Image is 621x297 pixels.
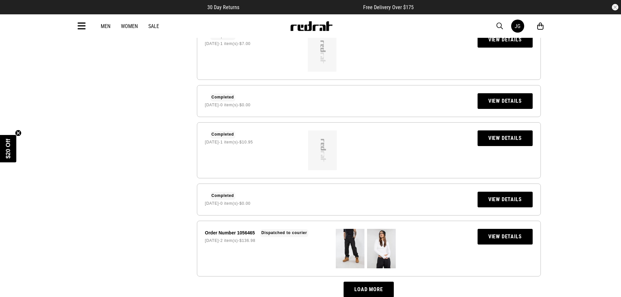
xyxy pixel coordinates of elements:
[210,192,235,200] span: Completed
[205,140,253,144] span: - -
[121,23,138,29] a: Women
[15,130,22,136] button: Close teaser
[478,192,533,207] a: View Details
[220,103,238,107] span: 0 item(s)
[205,201,251,206] span: - -
[5,139,11,158] span: $20 Off
[240,201,251,206] span: $0.00
[478,93,533,109] a: View Details
[210,94,235,101] span: Completed
[478,229,533,245] a: View Details
[205,238,256,243] span: - -
[220,201,238,206] span: 0 item(s)
[220,140,238,144] span: 1 item(s)
[205,238,219,243] span: [DATE]
[205,229,308,237] h2: Order Number 1056465
[205,201,219,206] span: [DATE]
[478,32,533,48] a: View Details
[205,103,251,107] span: - -
[205,140,219,144] span: [DATE]
[240,238,256,243] span: $136.98
[260,229,308,237] span: Dispatched to courier
[240,140,253,144] span: $10.95
[205,41,219,46] span: [DATE]
[101,23,111,29] a: Men
[210,131,235,139] span: Completed
[207,4,239,10] span: 30 Day Returns
[515,23,520,29] div: JG
[240,41,251,46] span: $7.00
[205,41,251,46] span: - -
[220,41,238,46] span: 1 item(s)
[205,103,219,107] span: [DATE]
[148,23,159,29] a: Sale
[220,238,238,243] span: 2 item(s)
[478,130,533,146] a: View Details
[252,4,350,10] iframe: Customer reviews powered by Trustpilot
[363,4,414,10] span: Free Delivery Over $175
[290,21,333,31] img: Redrat logo
[240,103,251,107] span: $0.00
[5,3,25,22] button: Open LiveChat chat widget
